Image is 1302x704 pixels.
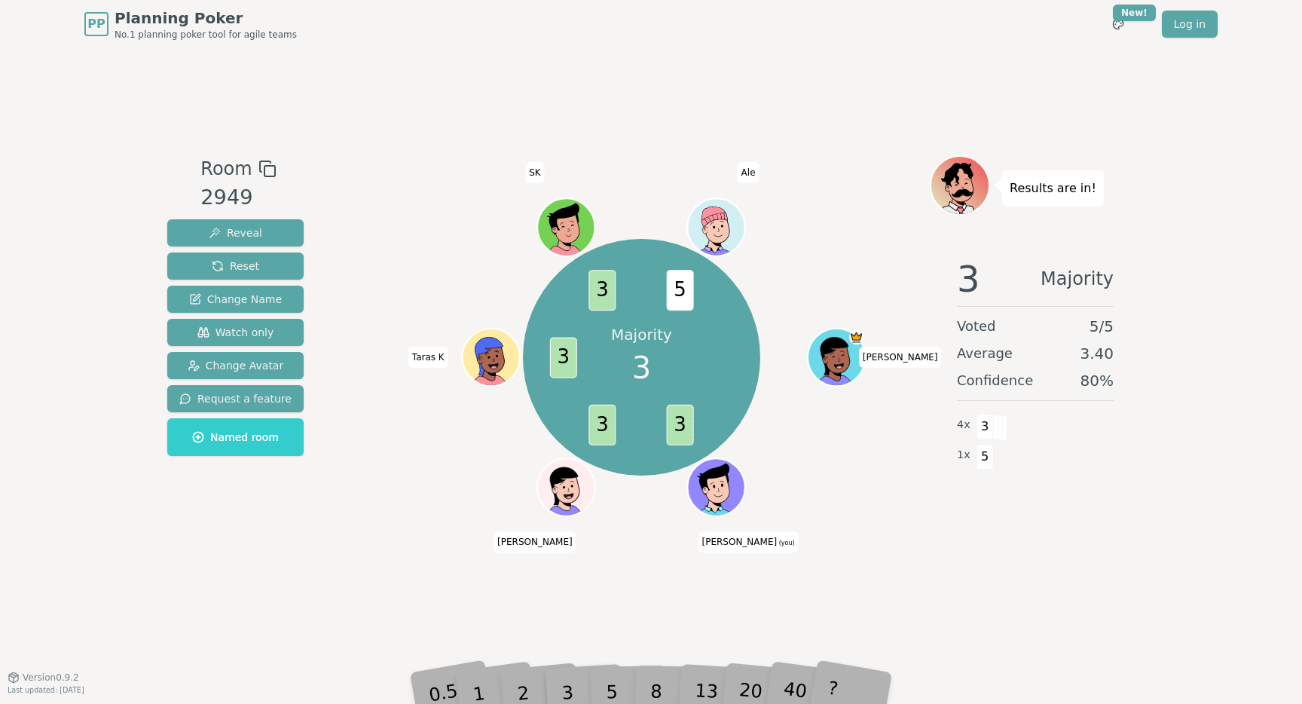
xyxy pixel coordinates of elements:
[1080,370,1114,391] span: 80 %
[200,182,276,213] div: 2949
[8,686,84,694] span: Last updated: [DATE]
[777,540,795,546] span: (you)
[209,225,262,240] span: Reveal
[1010,178,1096,199] p: Results are in!
[1090,316,1114,337] span: 5 / 5
[1080,343,1114,364] span: 3.40
[525,162,545,183] span: Click to change your name
[212,259,259,274] span: Reset
[87,15,105,33] span: PP
[667,270,694,311] span: 5
[957,370,1033,391] span: Confidence
[200,155,252,182] span: Room
[188,358,284,373] span: Change Avatar
[859,347,942,368] span: Click to change your name
[167,286,304,313] button: Change Name
[667,405,694,445] span: 3
[698,531,798,552] span: Click to change your name
[494,531,576,552] span: Click to change your name
[849,330,863,344] span: Dan is the host
[1162,11,1218,38] a: Log in
[957,343,1013,364] span: Average
[589,270,616,311] span: 3
[611,324,672,345] p: Majority
[957,316,996,337] span: Voted
[8,672,79,684] button: Version0.9.2
[179,391,292,406] span: Request a feature
[1113,5,1156,21] div: New!
[115,8,297,29] span: Planning Poker
[197,325,274,340] span: Watch only
[976,414,994,439] span: 3
[408,347,448,368] span: Click to change your name
[957,417,970,433] span: 4 x
[957,261,980,297] span: 3
[167,319,304,346] button: Watch only
[189,292,282,307] span: Change Name
[1041,261,1114,297] span: Majority
[632,345,651,390] span: 3
[192,430,279,445] span: Named room
[738,162,759,183] span: Click to change your name
[23,672,79,684] span: Version 0.9.2
[167,219,304,246] button: Reveal
[167,253,304,280] button: Reset
[167,418,304,456] button: Named room
[1105,11,1132,38] button: New!
[115,29,297,41] span: No.1 planning poker tool for agile teams
[167,385,304,412] button: Request a feature
[84,8,297,41] a: PPPlanning PokerNo.1 planning poker tool for agile teams
[957,447,970,464] span: 1 x
[689,461,744,515] button: Click to change your avatar
[976,444,994,470] span: 5
[550,337,577,378] span: 3
[589,405,616,445] span: 3
[167,352,304,379] button: Change Avatar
